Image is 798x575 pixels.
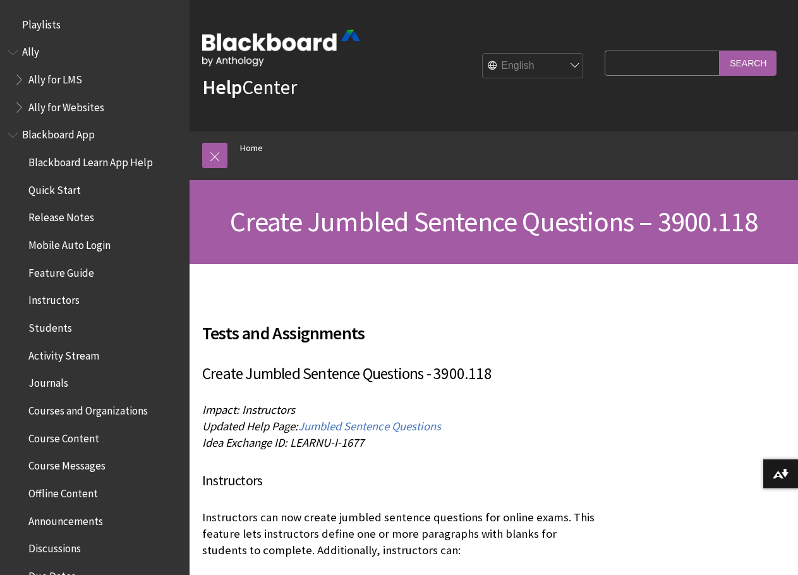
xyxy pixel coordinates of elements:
nav: Book outline for Playlists [8,14,182,35]
a: Jumbled Sentence Questions [298,419,441,434]
span: Students [28,317,72,334]
span: Courses and Organizations [28,400,148,417]
h3: Create Jumbled Sentence Questions - 3900.118 [202,362,598,386]
span: Blackboard Learn App Help [28,152,153,169]
span: Journals [28,373,68,390]
span: Instructors [28,290,80,307]
h4: Instructors [202,470,598,491]
span: Idea Exchange ID: LEARNU-I-1677 [202,435,364,450]
nav: Book outline for Anthology Ally Help [8,42,182,118]
p: Instructors can now create jumbled sentence questions for online exams. This feature lets instruc... [202,509,598,559]
span: Ally for Websites [28,97,104,114]
span: Feature Guide [28,262,94,279]
a: Home [240,140,263,156]
span: Course Messages [28,456,106,473]
span: Updated Help Page: [202,419,298,433]
span: Announcements [28,511,103,528]
span: Ally for LMS [28,69,82,86]
span: Blackboard App [22,124,95,142]
span: Create Jumbled Sentence Questions – 3900.118 [230,204,758,239]
span: Release Notes [28,207,94,224]
input: Search [720,51,777,75]
select: Site Language Selector [483,54,584,79]
span: Mobile Auto Login [28,234,111,251]
span: Offline Content [28,483,98,500]
span: Ally [22,42,39,59]
span: Activity Stream [28,345,99,362]
a: HelpCenter [202,75,297,100]
h2: Tests and Assignments [202,305,598,346]
span: Playlists [22,14,61,31]
span: Discussions [28,538,81,555]
span: Impact: Instructors [202,402,295,417]
strong: Help [202,75,242,100]
span: Quick Start [28,179,81,197]
span: Course Content [28,428,99,445]
img: Blackboard by Anthology [202,30,360,66]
